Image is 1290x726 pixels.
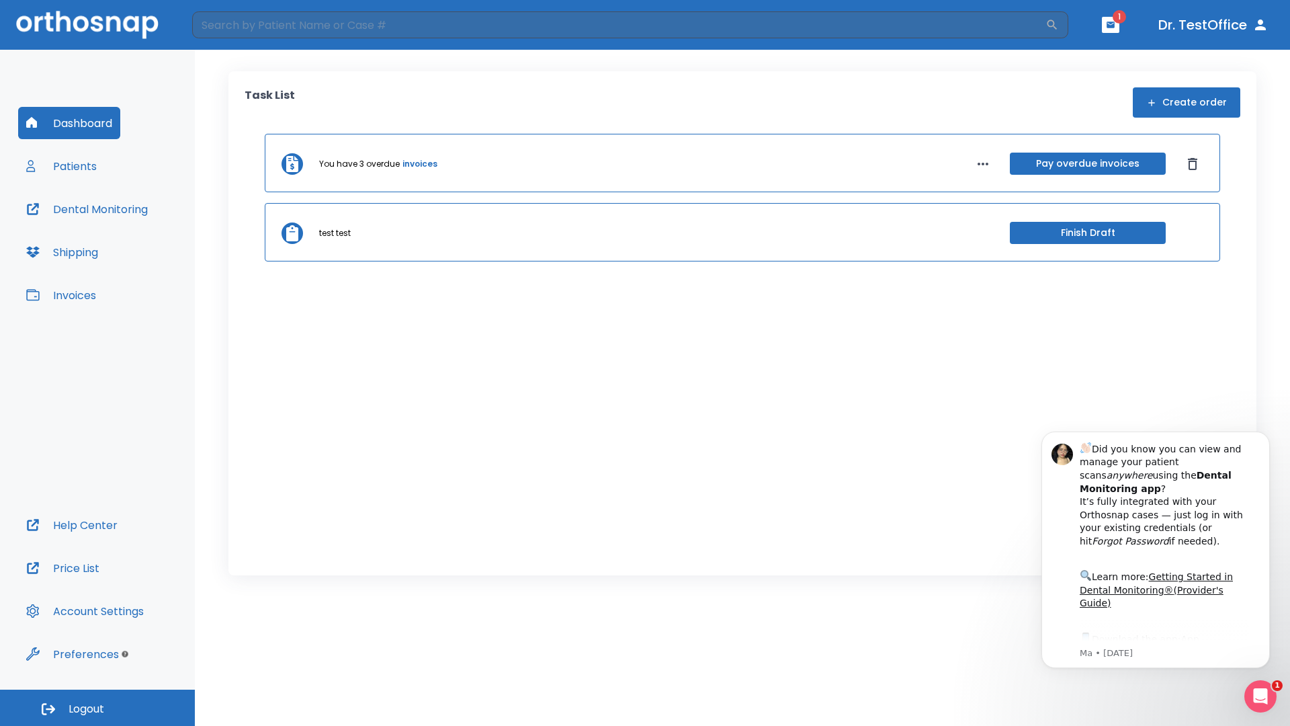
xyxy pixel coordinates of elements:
[18,150,105,182] button: Patients
[319,227,351,239] p: test test
[18,595,152,627] button: Account Settings
[1272,680,1283,691] span: 1
[402,158,437,170] a: invoices
[1133,87,1240,118] button: Create order
[1010,153,1166,175] button: Pay overdue invoices
[69,702,104,717] span: Logout
[1021,411,1290,690] iframe: Intercom notifications message
[58,223,178,247] a: App Store
[18,552,107,584] button: Price List
[1153,13,1274,37] button: Dr. TestOffice
[18,107,120,139] button: Dashboard
[1244,680,1277,713] iframe: Intercom live chat
[18,638,127,670] button: Preferences
[228,29,239,40] button: Dismiss notification
[119,648,131,660] div: Tooltip anchor
[18,279,104,311] button: Invoices
[58,219,228,288] div: Download the app: | ​ Let us know if you need help getting started!
[1113,10,1126,24] span: 1
[16,11,159,38] img: Orthosnap
[1010,222,1166,244] button: Finish Draft
[18,509,126,541] button: Help Center
[18,193,156,225] button: Dental Monitoring
[245,87,295,118] p: Task List
[192,11,1045,38] input: Search by Patient Name or Case #
[58,236,228,248] p: Message from Ma, sent 3w ago
[18,236,106,268] button: Shipping
[319,158,400,170] p: You have 3 overdue
[1182,153,1203,175] button: Dismiss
